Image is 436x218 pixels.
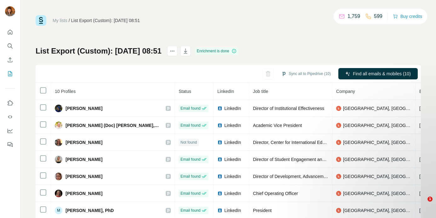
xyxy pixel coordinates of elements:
span: LinkedIn [217,89,234,94]
img: Avatar [55,139,62,146]
span: Not found [181,140,197,145]
span: 10 Profiles [55,89,76,94]
span: Job title [253,89,268,94]
span: Email found [181,191,200,196]
span: Email found [181,123,200,128]
div: List Export (Custom): [DATE] 08:51 [71,17,140,24]
span: Company [336,89,355,94]
li: / [69,17,70,24]
span: LinkedIn [224,139,241,146]
span: 1 [427,197,433,202]
span: Director of Development, Advancement [253,174,330,179]
span: Director, Center for International Education [253,140,336,145]
span: Director of Institutional Effectiveness [253,106,324,111]
span: Email found [181,208,200,213]
button: Search [5,40,15,52]
span: [PERSON_NAME] [66,190,102,197]
iframe: Intercom live chat [415,197,430,212]
span: LinkedIn [224,190,241,197]
span: [PERSON_NAME], PhD [66,207,114,214]
span: [PERSON_NAME] [66,139,102,146]
img: LinkedIn logo [217,191,222,196]
img: LinkedIn logo [217,157,222,162]
span: Email found [181,174,200,179]
button: Sync all to Pipedrive (10) [277,69,335,78]
span: Chief Operating Officer [253,191,298,196]
img: LinkedIn logo [217,140,222,145]
img: company-logo [336,208,341,213]
span: Find all emails & mobiles (10) [353,71,411,77]
button: Quick start [5,26,15,38]
span: Email [419,89,430,94]
p: 1,759 [347,13,360,20]
span: LinkedIn [224,207,241,214]
button: Use Surfe on LinkedIn [5,97,15,109]
img: LinkedIn logo [217,123,222,128]
span: [PERSON_NAME] [66,173,102,180]
button: Dashboard [5,125,15,136]
img: LinkedIn logo [217,208,222,213]
h1: List Export (Custom): [DATE] 08:51 [36,46,162,56]
span: Email found [181,157,200,162]
span: LinkedIn [224,173,241,180]
span: Director of Student Engagement and Formation [253,157,346,162]
img: Avatar [5,6,15,16]
a: My lists [53,18,67,23]
p: 599 [374,13,382,20]
button: Feedback [5,139,15,150]
img: Avatar [55,156,62,163]
span: [GEOGRAPHIC_DATA], [GEOGRAPHIC_DATA] [343,207,411,214]
img: Avatar [55,173,62,180]
button: actions [167,46,177,56]
div: Enrichment is done [195,47,239,55]
span: [PERSON_NAME] [66,156,102,163]
img: Avatar [55,105,62,112]
button: Use Surfe API [5,111,15,123]
img: Surfe Logo [36,15,46,26]
button: Find all emails & mobiles (10) [338,68,418,79]
span: Email found [181,106,200,111]
img: Avatar [55,190,62,197]
img: LinkedIn logo [217,174,222,179]
span: [PERSON_NAME] (Doc) [PERSON_NAME], Ph.D. [66,122,159,129]
img: Avatar [55,122,62,129]
span: Academic Vice President [253,123,302,128]
button: Enrich CSV [5,54,15,66]
span: President [253,208,272,213]
span: LinkedIn [224,156,241,163]
button: My lists [5,68,15,79]
div: M [55,207,62,214]
span: [PERSON_NAME] [66,105,102,112]
span: LinkedIn [224,122,241,129]
span: Status [179,89,191,94]
img: LinkedIn logo [217,106,222,111]
span: LinkedIn [224,105,241,112]
button: Buy credits [393,12,422,21]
